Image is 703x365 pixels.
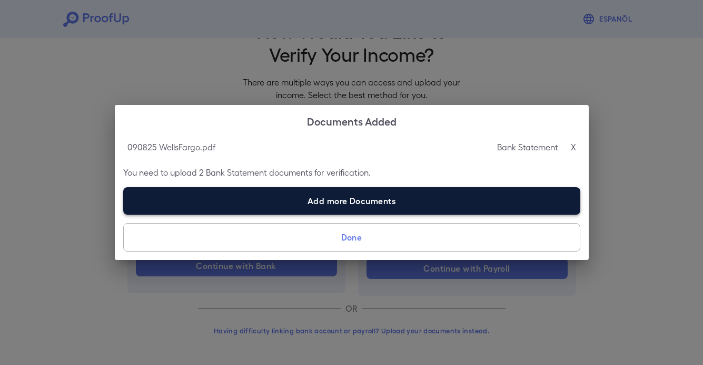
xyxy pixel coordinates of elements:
p: Bank Statement [497,141,558,153]
h2: Documents Added [115,105,589,137]
p: 090825 WellsFargo.pdf [127,141,215,153]
button: Done [123,223,580,252]
label: Add more Documents [123,187,580,215]
p: X [571,141,576,153]
p: You need to upload 2 Bank Statement documents for verification. [123,166,580,179]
